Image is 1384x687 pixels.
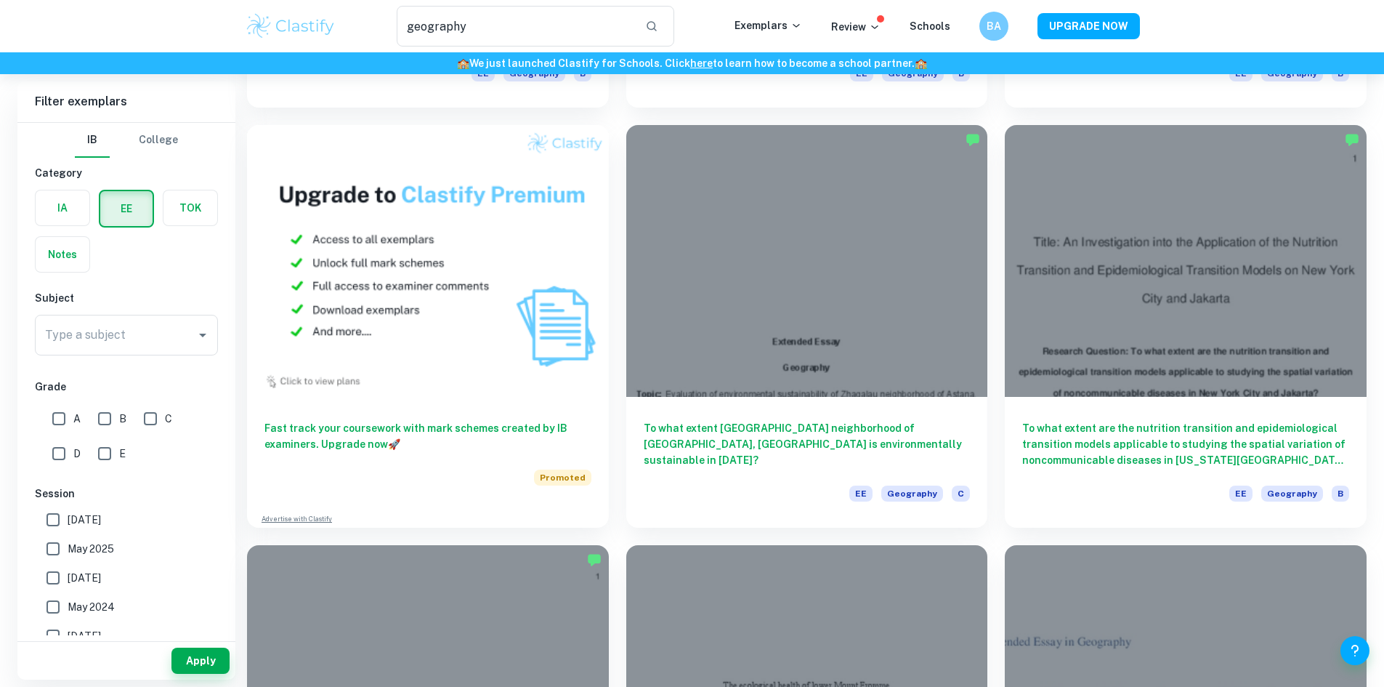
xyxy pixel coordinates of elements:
span: [DATE] [68,512,101,528]
a: To what extent are the nutrition transition and epidemiological transition models applicable to s... [1005,125,1367,527]
a: Advertise with Clastify [262,514,332,524]
span: B [119,411,126,427]
p: Review [831,19,881,35]
a: Schools [910,20,950,32]
span: May 2025 [68,541,114,557]
a: To what extent [GEOGRAPHIC_DATA] neighborhood of [GEOGRAPHIC_DATA], [GEOGRAPHIC_DATA] is environm... [626,125,988,527]
img: Thumbnail [247,125,609,396]
span: [DATE] [68,628,101,644]
h6: Filter exemplars [17,81,235,122]
button: IA [36,190,89,225]
button: BA [979,12,1008,41]
span: B [1332,486,1349,502]
div: Filter type choice [75,123,178,158]
img: Marked [587,553,602,567]
button: Apply [171,648,230,674]
h6: Category [35,165,218,181]
a: here [690,57,713,69]
span: Geography [1261,486,1323,502]
span: Geography [881,486,943,502]
span: 🏫 [915,57,927,69]
img: Clastify logo [245,12,337,41]
input: Search for any exemplars... [397,6,634,47]
span: [DATE] [68,570,101,586]
span: A [73,411,81,427]
p: Exemplars [735,17,802,33]
span: C [165,411,172,427]
span: 🏫 [457,57,469,69]
button: IB [75,123,110,158]
button: UPGRADE NOW [1037,13,1140,39]
h6: To what extent [GEOGRAPHIC_DATA] neighborhood of [GEOGRAPHIC_DATA], [GEOGRAPHIC_DATA] is environm... [644,420,971,468]
span: May 2024 [68,599,115,615]
button: Open [193,325,213,345]
h6: Subject [35,290,218,306]
span: EE [849,486,873,502]
button: Help and Feedback [1340,636,1369,665]
span: E [119,446,126,462]
h6: To what extent are the nutrition transition and epidemiological transition models applicable to s... [1022,420,1349,468]
span: C [952,486,970,502]
button: EE [100,191,153,226]
h6: Grade [35,379,218,395]
h6: BA [985,18,1002,34]
button: TOK [163,190,217,225]
button: Notes [36,237,89,272]
h6: Fast track your coursework with mark schemes created by IB examiners. Upgrade now [264,420,591,452]
span: Promoted [534,470,591,486]
h6: We just launched Clastify for Schools. Click to learn how to become a school partner. [3,55,1381,71]
span: EE [1229,486,1253,502]
span: 🚀 [388,438,400,450]
h6: Session [35,486,218,502]
button: College [139,123,178,158]
span: D [73,446,81,462]
img: Marked [966,132,980,147]
img: Marked [1345,132,1359,147]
